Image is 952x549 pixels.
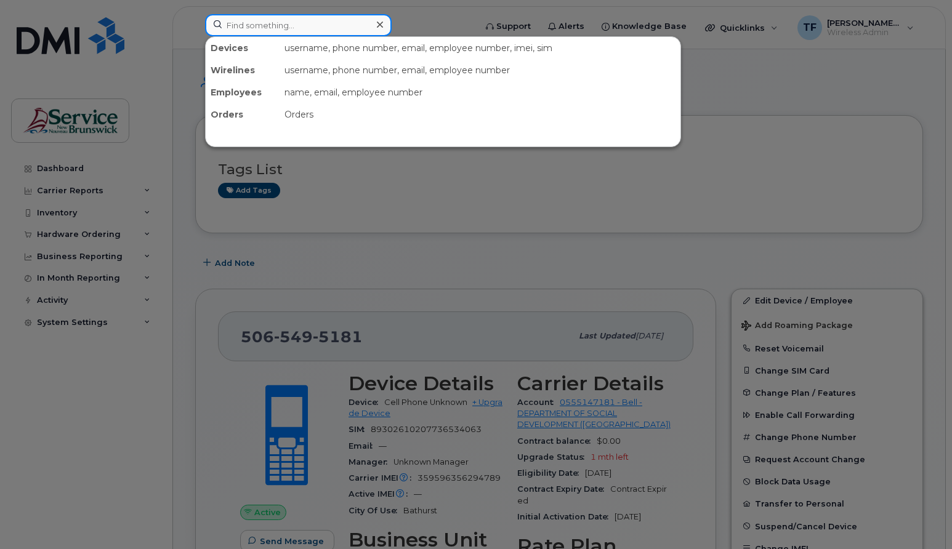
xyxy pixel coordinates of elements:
div: Wirelines [206,59,280,81]
div: Orders [206,103,280,126]
div: Orders [280,103,680,126]
div: username, phone number, email, employee number, imei, sim [280,37,680,59]
div: Devices [206,37,280,59]
div: username, phone number, email, employee number [280,59,680,81]
div: Employees [206,81,280,103]
div: name, email, employee number [280,81,680,103]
